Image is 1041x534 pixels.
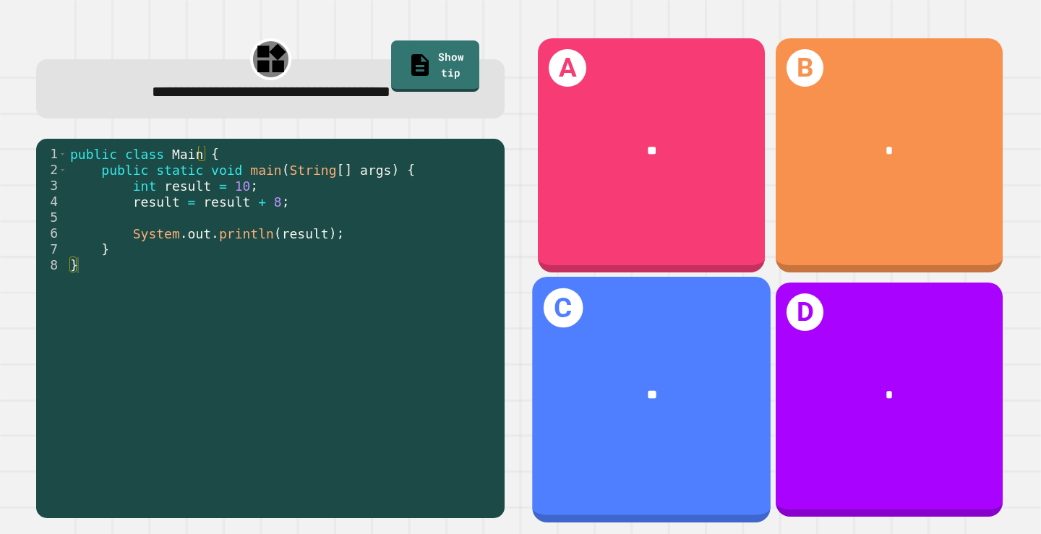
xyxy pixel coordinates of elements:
[549,49,586,87] h1: A
[787,293,824,331] h1: D
[36,225,67,241] div: 6
[59,162,67,178] span: Toggle code folding, rows 2 through 7
[36,178,67,194] div: 3
[36,162,67,178] div: 2
[544,288,583,327] h1: C
[391,40,479,91] a: Show tip
[59,146,67,162] span: Toggle code folding, rows 1 through 8
[36,194,67,210] div: 4
[36,257,67,273] div: 8
[36,210,67,225] div: 5
[36,241,67,257] div: 7
[36,146,67,162] div: 1
[787,49,824,87] h1: B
